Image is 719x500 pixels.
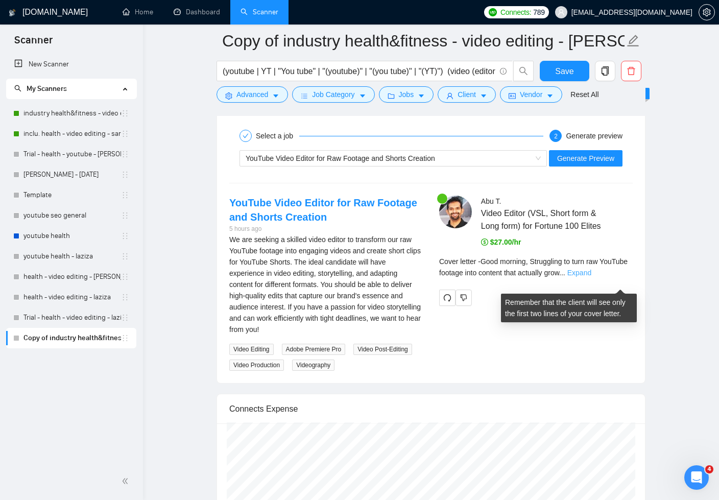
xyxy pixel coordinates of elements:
[458,89,476,100] span: Client
[439,257,628,277] span: Cover letter - Good morning, Struggling to turn raw YouTube footage into content that actually grow
[6,267,136,287] li: health - video editing - sardor
[222,28,625,54] input: Scanner name...
[6,185,136,205] li: Template
[23,287,121,307] a: health - video editing - laziza
[121,130,129,138] span: holder
[489,8,497,16] img: upwork-logo.png
[174,8,220,16] a: dashboardDashboard
[23,267,121,287] a: health - video editing - [PERSON_NAME]
[699,8,714,16] span: setting
[705,465,713,473] span: 4
[23,124,121,144] a: inclu. health - video editing - sardor
[446,92,453,100] span: user
[595,66,615,76] span: copy
[6,246,136,267] li: youtube health - laziza
[595,61,615,81] button: copy
[23,246,121,267] a: youtube health - laziza
[438,86,496,103] button: userClientcaret-down
[684,465,709,490] iframe: Intercom live chat
[23,103,121,124] a: industry health&fitness - video editing - sardor
[699,8,715,16] a: setting
[123,8,153,16] a: homeHome
[399,89,414,100] span: Jobs
[460,294,467,302] span: dislike
[292,360,334,371] span: Videography
[121,109,129,117] span: holder
[23,307,121,328] a: Trial - health - video editing - laziza
[6,164,136,185] li: Alex - Aug 19
[23,144,121,164] a: Trial - health - youtube - [PERSON_NAME]
[292,86,374,103] button: barsJob Categorycaret-down
[6,205,136,226] li: youtube seo general
[481,207,603,232] span: Video Editor (VSL, Short form & Long form) for Fortune 100 Elites
[229,234,423,335] div: We are seeking a skilled video editor to transform our raw YouTube footage into engaging videos a...
[514,66,533,76] span: search
[500,86,562,103] button: idcardVendorcaret-down
[546,92,554,100] span: caret-down
[122,476,132,486] span: double-left
[440,294,455,302] span: redo
[6,328,136,348] li: Copy of industry health&fitness - video editing - sardor
[388,92,395,100] span: folder
[627,34,640,47] span: edit
[121,314,129,322] span: holder
[229,394,633,423] div: Connects Expense
[217,86,288,103] button: settingAdvancedcaret-down
[540,61,589,81] button: Save
[549,150,622,166] button: Generate Preview
[699,4,715,20] button: setting
[557,153,614,164] span: Generate Preview
[567,269,591,277] a: Expand
[27,84,67,93] span: My Scanners
[501,294,637,322] div: Remember that the client will see only the first two lines of your cover letter.
[23,164,121,185] a: [PERSON_NAME] - [DATE]
[272,92,279,100] span: caret-down
[570,89,598,100] a: Reset All
[121,334,129,342] span: holder
[14,54,128,75] a: New Scanner
[6,226,136,246] li: youtube health
[246,154,435,162] span: YouTube Video Editor for Raw Footage and Shorts Creation
[439,290,456,306] button: redo
[439,196,472,228] img: c17AIh_ouQ017qqbpv5dMJlI87Xz-ZQrLW95avSDtJqyTu-v4YmXMF36r_-N9cmn4S
[6,287,136,307] li: health - video editing - laziza
[6,124,136,144] li: inclu. health - video editing - sardor
[554,133,558,140] span: 2
[513,61,534,81] button: search
[301,92,308,100] span: bars
[481,239,488,246] span: dollar
[312,89,354,100] span: Job Category
[121,273,129,281] span: holder
[243,133,249,139] span: check
[555,65,573,78] span: Save
[9,5,16,21] img: logo
[229,197,417,223] a: YouTube Video Editor for Raw Footage and Shorts Creation
[379,86,434,103] button: folderJobscaret-down
[121,232,129,240] span: holder
[621,61,641,81] button: delete
[439,256,633,278] div: Remember that the client will see only the first two lines of your cover letter.
[6,54,136,75] li: New Scanner
[236,89,268,100] span: Advanced
[223,65,495,78] input: Search Freelance Jobs...
[456,290,472,306] button: dislike
[225,92,232,100] span: setting
[121,191,129,199] span: holder
[621,66,641,76] span: delete
[282,344,346,355] span: Adobe Premiere Pro
[533,7,544,18] span: 789
[229,344,274,355] span: Video Editing
[353,344,412,355] span: Video Post-Editing
[23,226,121,246] a: youtube health
[500,7,531,18] span: Connects:
[241,8,278,16] a: searchScanner
[121,293,129,301] span: holder
[23,205,121,226] a: youtube seo general
[23,328,121,348] a: Copy of industry health&fitness - video editing - [PERSON_NAME]
[6,33,61,54] span: Scanner
[559,269,565,277] span: ...
[500,68,507,75] span: info-circle
[256,130,299,142] div: Select a job
[480,92,487,100] span: caret-down
[6,144,136,164] li: Trial - health - youtube - sardor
